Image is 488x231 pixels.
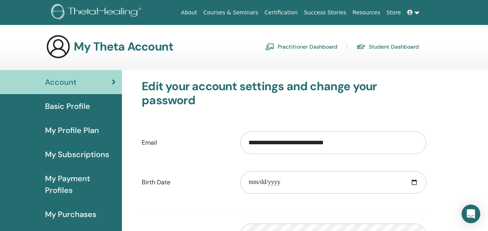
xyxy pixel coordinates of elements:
span: My Payment Profiles [45,173,116,196]
a: Store [384,5,404,20]
a: Resources [349,5,384,20]
span: My Purchases [45,208,96,220]
img: graduation-cap.svg [356,44,366,50]
img: logo.png [51,4,144,21]
h3: Edit your account settings and change your password [142,79,426,107]
div: Open Intercom Messenger [462,205,480,223]
a: Student Dashboard [356,40,419,53]
span: My Subscriptions [45,149,109,160]
a: Practitioner Dashboard [265,40,337,53]
label: Birth Date [136,175,234,190]
a: Certification [261,5,300,20]
label: Email [136,135,234,150]
a: About [178,5,200,20]
h3: My Theta Account [74,40,173,54]
span: My Profile Plan [45,124,99,136]
img: chalkboard-teacher.svg [265,43,274,50]
span: Account [45,76,76,88]
a: Success Stories [301,5,349,20]
span: Basic Profile [45,100,90,112]
a: Courses & Seminars [200,5,262,20]
img: generic-user-icon.jpg [46,34,71,59]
